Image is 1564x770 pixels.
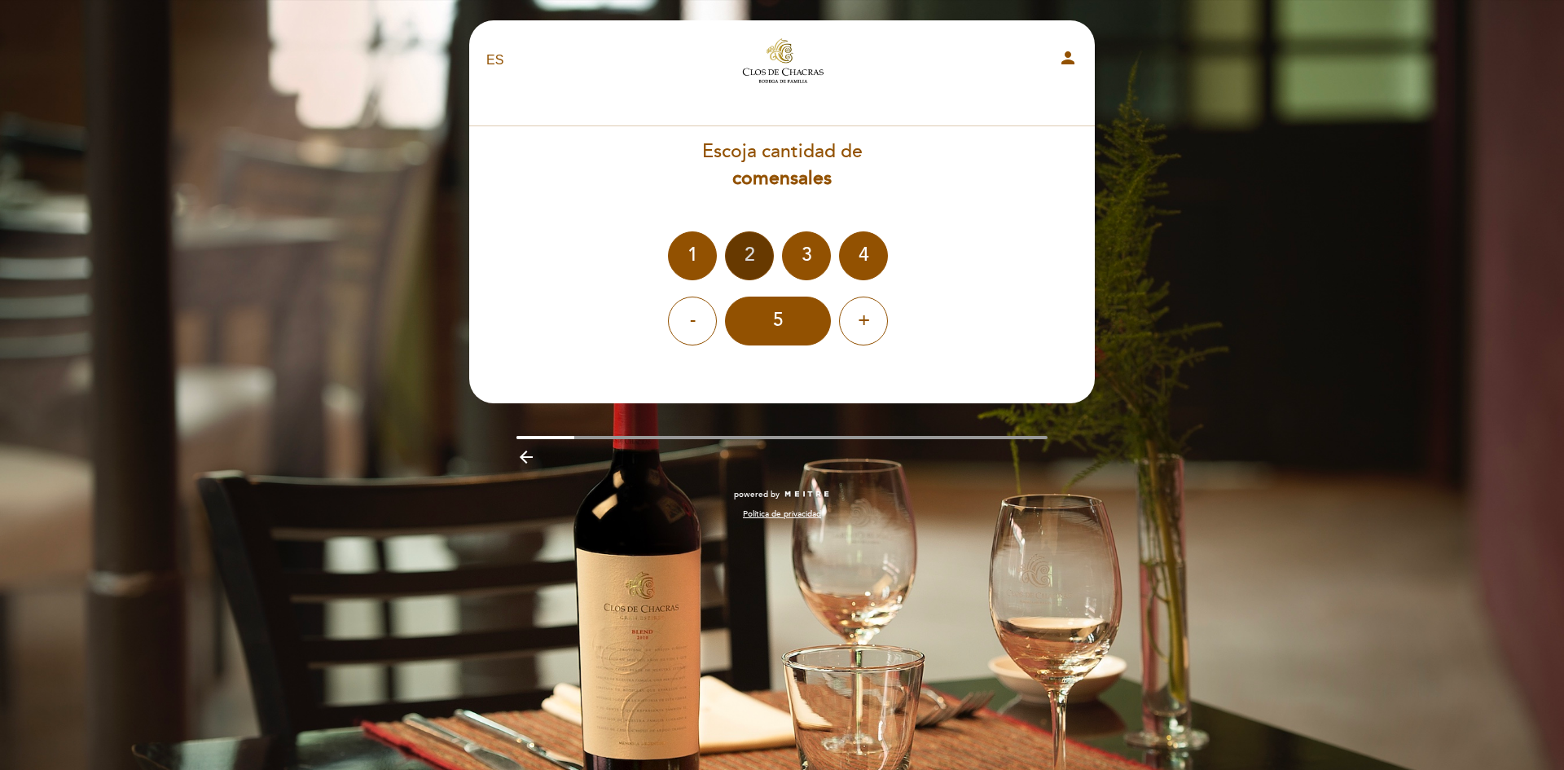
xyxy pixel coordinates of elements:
[732,167,832,190] b: comensales
[1058,48,1078,68] i: person
[516,447,536,467] i: arrow_backward
[668,297,717,345] div: -
[1058,48,1078,73] button: person
[743,508,821,520] a: Política de privacidad
[782,231,831,280] div: 3
[668,231,717,280] div: 1
[734,489,780,500] span: powered by
[725,297,831,345] div: 5
[839,297,888,345] div: +
[725,231,774,280] div: 2
[784,491,830,499] img: MEITRE
[680,38,884,83] a: Clos Restó
[734,489,830,500] a: powered by
[468,139,1096,192] div: Escoja cantidad de
[839,231,888,280] div: 4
